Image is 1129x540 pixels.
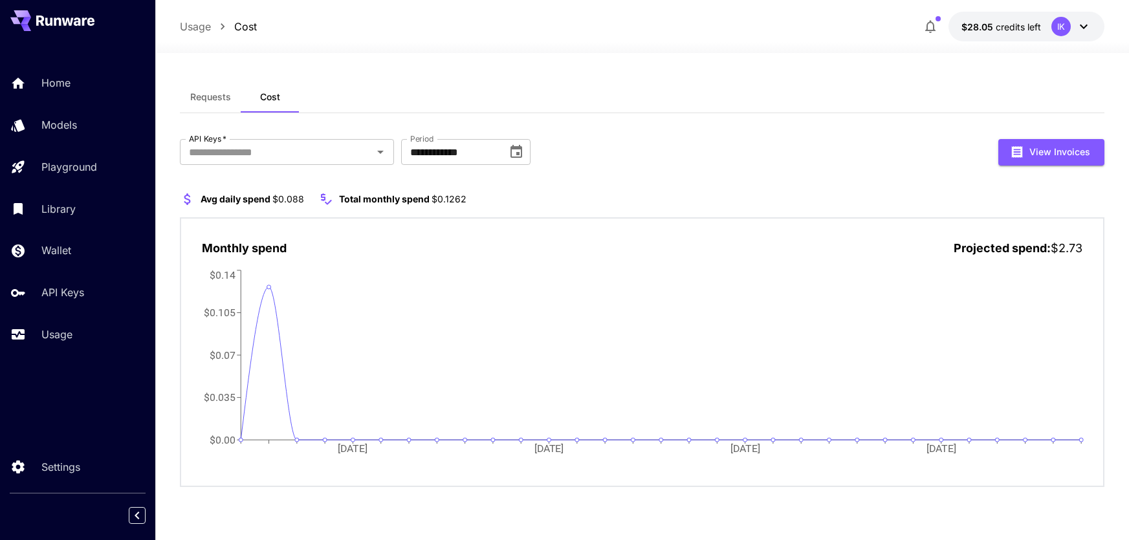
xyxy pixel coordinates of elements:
p: Home [41,75,71,91]
tspan: $0.07 [210,349,236,361]
span: Projected spend: [954,241,1051,255]
div: $28.04874 [961,20,1041,34]
tspan: $0.00 [210,434,236,446]
p: Settings [41,459,80,475]
label: Period [410,133,434,144]
p: API Keys [41,285,84,300]
span: Total monthly spend [339,193,430,204]
span: $2.73 [1051,241,1082,255]
span: $0.088 [272,193,304,204]
a: Cost [234,19,257,34]
tspan: [DATE] [534,442,564,455]
tspan: [DATE] [927,442,957,455]
div: IK [1051,17,1071,36]
button: Collapse sidebar [129,507,146,524]
button: $28.04874IK [948,12,1104,41]
nav: breadcrumb [180,19,257,34]
p: Playground [41,159,97,175]
p: Models [41,117,77,133]
p: Usage [41,327,72,342]
label: API Keys [189,133,226,144]
span: Avg daily spend [201,193,270,204]
span: credits left [996,21,1041,32]
button: Choose date, selected date is Oct 1, 2025 [503,139,529,165]
p: Wallet [41,243,71,258]
tspan: $0.035 [204,391,236,404]
tspan: $0.105 [204,307,236,319]
a: View Invoices [998,145,1104,157]
span: Cost [260,91,280,103]
span: $28.05 [961,21,996,32]
span: Requests [190,91,231,103]
span: $0.1262 [432,193,466,204]
div: Collapse sidebar [138,504,155,527]
a: Usage [180,19,211,34]
button: View Invoices [998,139,1104,166]
tspan: $0.14 [210,268,236,281]
p: Library [41,201,76,217]
p: Monthly spend [202,239,287,257]
tspan: [DATE] [731,442,761,455]
button: Open [371,143,389,161]
tspan: [DATE] [338,442,367,455]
